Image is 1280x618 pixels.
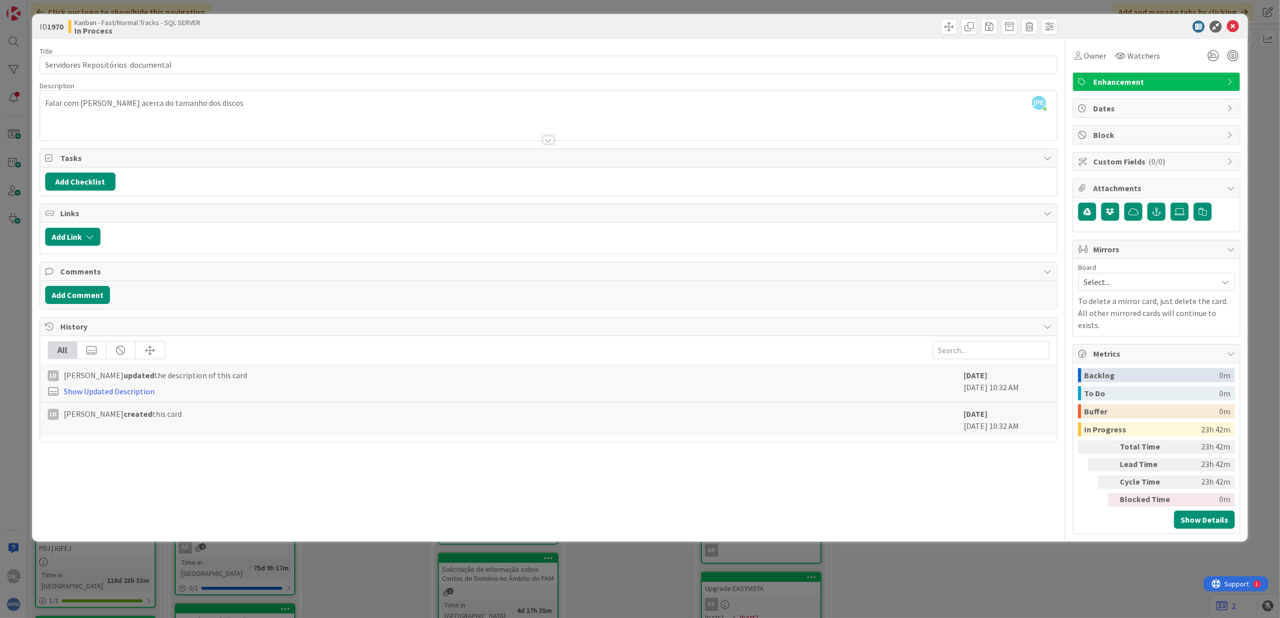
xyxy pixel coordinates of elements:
button: Show Details [1174,511,1235,529]
b: In Process [74,27,200,35]
div: Lead Time [1120,458,1175,472]
span: Board [1078,264,1096,271]
div: 0m [1179,493,1230,507]
span: ( 0/0 ) [1148,157,1165,167]
button: Add Comment [45,286,110,304]
span: Support [21,2,46,14]
p: To delete a mirror card, just delete the card. All other mirrored cards will continue to exists. [1078,295,1235,331]
div: 0m [1219,368,1230,382]
span: Owner [1084,50,1106,62]
p: Falar com [PERSON_NAME] acerca do tamanho dos discos [45,97,1052,109]
div: 23h 42m [1179,458,1230,472]
div: 23h 42m [1179,440,1230,454]
span: [PERSON_NAME] this card [64,408,182,420]
div: In Progress [1084,422,1201,436]
span: History [60,321,1039,333]
div: 23h 42m [1201,422,1230,436]
div: Total Time [1120,440,1175,454]
b: [DATE] [964,370,987,380]
input: type card name here... [40,56,1058,74]
span: Custom Fields [1093,156,1222,168]
label: Title [40,47,53,56]
span: [PERSON_NAME] the description of this card [64,369,247,381]
span: Links [60,207,1039,219]
div: Cycle Time [1120,476,1175,489]
span: Kanban - Fast/Normal Tracks - SQL SERVER [74,19,200,27]
span: Dates [1093,102,1222,114]
div: Buffer [1084,404,1219,418]
div: Blocked Time [1120,493,1175,507]
span: Watchers [1127,50,1160,62]
b: updated [124,370,154,380]
button: Add Link [45,228,100,246]
div: 0m [1219,386,1230,400]
div: [DATE] 10:32 AM [964,408,1049,432]
div: All [48,342,77,359]
div: Backlog [1084,368,1219,382]
span: Enhancement [1093,76,1222,88]
div: [DATE] 10:32 AM [964,369,1049,397]
span: Mirrors [1093,243,1222,255]
a: Show Updated Description [64,386,155,396]
div: LD [48,409,59,420]
div: To Do [1084,386,1219,400]
b: created [124,409,152,419]
button: Add Checklist [45,173,115,191]
span: Tasks [60,152,1039,164]
div: 23h 42m [1179,476,1230,489]
div: 1 [52,4,55,12]
input: Search... [933,341,1049,359]
div: LD [48,370,59,381]
span: [PERSON_NAME] [1032,96,1046,110]
span: Description [40,81,74,90]
div: 0m [1219,404,1230,418]
span: Block [1093,129,1222,141]
span: Attachments [1093,182,1222,194]
span: Select... [1084,275,1212,289]
span: ID [40,21,63,33]
span: Comments [60,265,1039,277]
b: [DATE] [964,409,987,419]
span: Metrics [1093,348,1222,360]
b: 1970 [47,22,63,32]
